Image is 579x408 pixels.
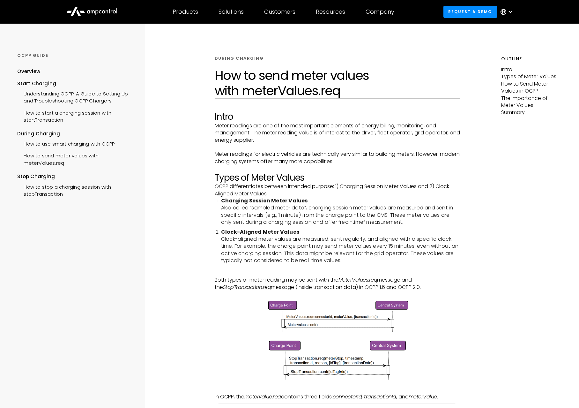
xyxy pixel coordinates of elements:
div: Resources [316,8,345,15]
p: Intro [501,66,562,73]
p: Summary [501,109,562,116]
p: Types of Meter Values [501,73,562,80]
div: OCPP GUIDE [17,53,133,58]
p: ‍ [215,386,460,393]
p: How to Send Meter Values in OCPP [501,80,562,95]
p: Meter readings are one of the most important elements of energy billing, monitoring, and manageme... [215,122,460,144]
div: Customers [264,8,295,15]
p: In OCPP, the contains three fields: , and . [215,393,460,400]
div: Start Charging [17,80,133,87]
em: metervalue.req [244,393,281,400]
img: OCPP StopTransaction.req message [264,337,411,383]
h2: Intro [215,111,460,122]
p: ‍ [215,144,460,151]
h2: Types of Meter Values [215,172,460,183]
li: Clock-aligned meter values are measured, sent regularly, and aligned with a specific clock time. ... [221,229,460,264]
strong: Charging Session Meter Values [221,197,308,204]
a: Request a demo [443,6,497,18]
em: StopTransaction.req [223,283,271,291]
p: ‍ [215,165,460,172]
div: Company [366,8,394,15]
div: Solutions [219,8,244,15]
div: DURING CHARGING [215,56,264,61]
a: Understanding OCPP: A Guide to Setting Up and Troubleshooting OCPP Chargers [17,87,133,106]
div: Stop Charging [17,173,133,180]
a: Overview [17,68,40,80]
div: Products [173,8,198,15]
em: MeterValues.req [338,276,377,283]
p: Both types of meter reading may be sent with the message and the message (inside transaction data... [215,276,460,291]
a: How to stop a charging session with stopTransaction [17,180,133,200]
em: connectorId, transactionId [333,393,396,400]
a: How to send meter values with meterValues.req [17,149,133,168]
em: meterValue [409,393,437,400]
div: During Charging [17,130,133,137]
p: The Importance of Meter Values [501,95,562,109]
h1: How to send meter values with meterValues.req [215,68,460,98]
li: Also called “sampled meter data”, charging session meter values are measured and sent in specific... [221,197,460,226]
p: ‍ [215,291,460,298]
p: Meter readings for electric vehicles are technically very similar to building meters. However, mo... [215,151,460,165]
a: How to use smart charging with OCPP [17,137,115,149]
a: How to start a charging session with startTransaction [17,106,133,125]
strong: Clock-Aligned Meter Values [221,228,299,236]
p: ‍ [215,269,460,276]
p: OCPP differentiates between intended purpose: 1) Charging Session Meter Values and 2) Clock-Align... [215,183,460,197]
img: OCPP MeterValues.req message [264,298,411,334]
div: Overview [17,68,40,75]
h5: Outline [501,56,562,62]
